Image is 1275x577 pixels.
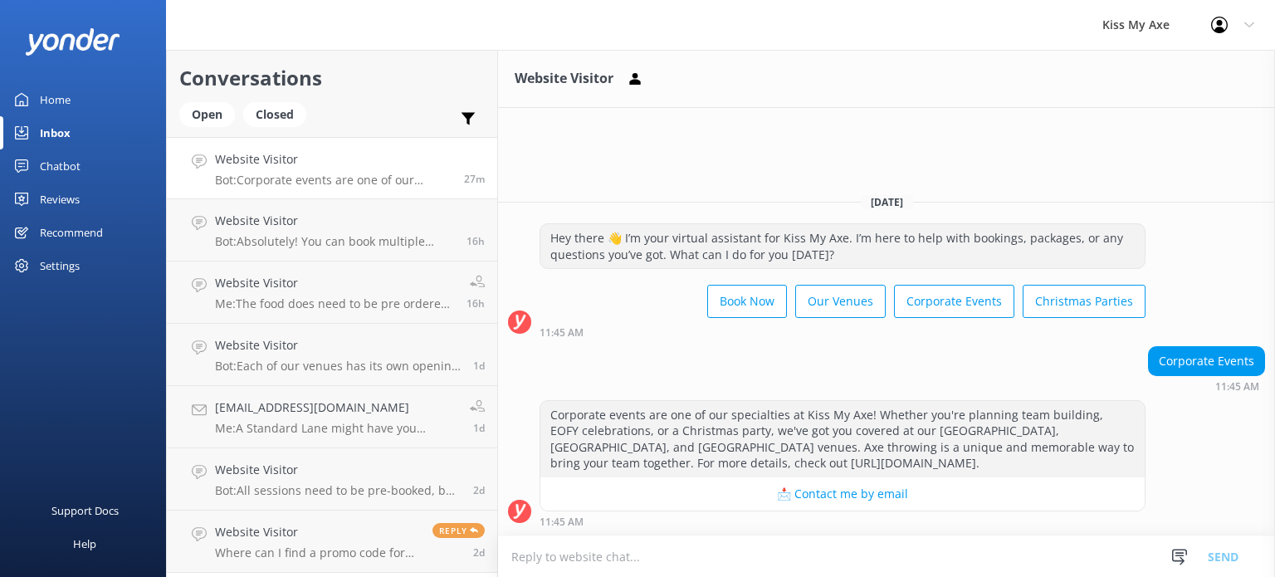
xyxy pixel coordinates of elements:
div: Help [73,527,96,560]
p: Bot: Each of our venues has its own opening and closing hours. To get the most accurate info, ple... [215,359,461,374]
h4: Website Visitor [215,212,454,230]
span: Sep 22 2025 07:33pm (UTC +10:00) Australia/Sydney [467,296,485,311]
a: Open [179,105,243,123]
div: Corporate events are one of our specialties at Kiss My Axe! Whether you're planning team building... [540,401,1145,477]
span: Sep 23 2025 11:45am (UTC +10:00) Australia/Sydney [464,172,485,186]
p: Bot: Corporate events are one of our specialties at Kiss My Axe! Whether you're planning team bui... [215,173,452,188]
div: Settings [40,249,80,282]
span: Sep 22 2025 11:10am (UTC +10:00) Australia/Sydney [473,359,485,373]
img: yonder-white-logo.png [25,28,120,56]
button: Book Now [707,285,787,318]
a: Website VisitorBot:All sessions need to be pre-booked, but if you happen to walk in and there's a... [167,448,497,511]
span: Sep 22 2025 09:50am (UTC +10:00) Australia/Sydney [473,421,485,435]
div: Support Docs [51,494,119,527]
a: Website VisitorBot:Each of our venues has its own opening and closing hours. To get the most accu... [167,324,497,386]
p: Bot: All sessions need to be pre-booked, but if you happen to walk in and there's a free lane, yo... [215,483,461,498]
span: Sep 20 2025 09:35pm (UTC +10:00) Australia/Sydney [473,483,485,497]
button: Corporate Events [894,285,1014,318]
button: Our Venues [795,285,886,318]
div: Reviews [40,183,80,216]
div: Sep 23 2025 11:45am (UTC +10:00) Australia/Sydney [540,326,1146,338]
div: Hey there 👋 I’m your virtual assistant for Kiss My Axe. I’m here to help with bookings, packages,... [540,224,1145,268]
strong: 11:45 AM [540,517,584,527]
p: Bot: Absolutely! You can book multiple Small Group sessions if you like. Just head over to our bo... [215,234,454,249]
strong: 11:45 AM [540,328,584,338]
button: 📩 Contact me by email [540,477,1145,511]
a: Website VisitorMe:The food does need to be pre ordered atleast 48 hours prior by sending an email... [167,262,497,324]
span: Sep 20 2025 12:43pm (UTC +10:00) Australia/Sydney [473,545,485,560]
p: Me: A Standard Lane might have you sharing the fun with other groups, especially when we're buzzi... [215,421,457,436]
div: Sep 23 2025 11:45am (UTC +10:00) Australia/Sydney [540,516,1146,527]
a: Website VisitorWhere can I find a promo code for axe booking?Reply2d [167,511,497,573]
h4: Website Visitor [215,336,461,355]
p: Where can I find a promo code for axe booking? [215,545,420,560]
button: Christmas Parties [1023,285,1146,318]
div: Open [179,102,235,127]
h3: Website Visitor [515,68,613,90]
a: Closed [243,105,315,123]
div: Recommend [40,216,103,249]
span: Sep 22 2025 07:46pm (UTC +10:00) Australia/Sydney [467,234,485,248]
div: Sep 23 2025 11:45am (UTC +10:00) Australia/Sydney [1148,380,1265,392]
h2: Conversations [179,62,485,94]
div: Chatbot [40,149,81,183]
p: Me: The food does need to be pre ordered atleast 48 hours prior by sending an email or adding it ... [215,296,454,311]
span: Reply [432,523,485,538]
div: Home [40,83,71,116]
div: Inbox [40,116,71,149]
strong: 11:45 AM [1215,382,1259,392]
div: Closed [243,102,306,127]
h4: [EMAIL_ADDRESS][DOMAIN_NAME] [215,399,457,417]
h4: Website Visitor [215,523,420,541]
a: [EMAIL_ADDRESS][DOMAIN_NAME]Me:A Standard Lane might have you sharing the fun with other groups, ... [167,386,497,448]
div: Corporate Events [1149,347,1264,375]
a: Website VisitorBot:Absolutely! You can book multiple Small Group sessions if you like. Just head ... [167,199,497,262]
a: Website VisitorBot:Corporate events are one of our specialties at Kiss My Axe! Whether you're pla... [167,137,497,199]
h4: Website Visitor [215,150,452,169]
h4: Website Visitor [215,461,461,479]
h4: Website Visitor [215,274,454,292]
span: [DATE] [861,195,913,209]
